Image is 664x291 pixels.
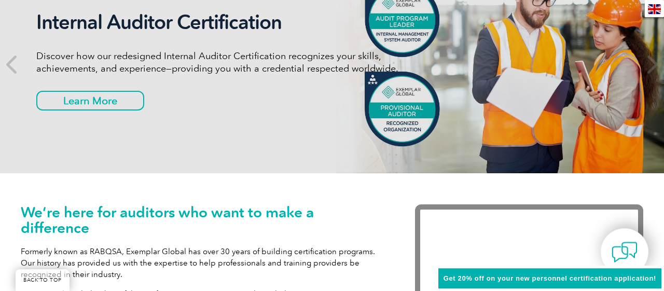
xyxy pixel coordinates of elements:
[648,4,661,14] img: en
[21,246,384,280] p: Formerly known as RABQSA, Exemplar Global has over 30 years of building certification programs. O...
[444,274,656,282] span: Get 20% off on your new personnel certification application!
[21,204,384,235] h1: We’re here for auditors who want to make a difference
[36,91,144,110] a: Learn More
[612,239,638,265] img: contact-chat.png
[16,269,70,291] a: BACK TO TOP
[36,50,425,75] p: Discover how our redesigned Internal Auditor Certification recognizes your skills, achievements, ...
[36,10,425,34] h2: Internal Auditor Certification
